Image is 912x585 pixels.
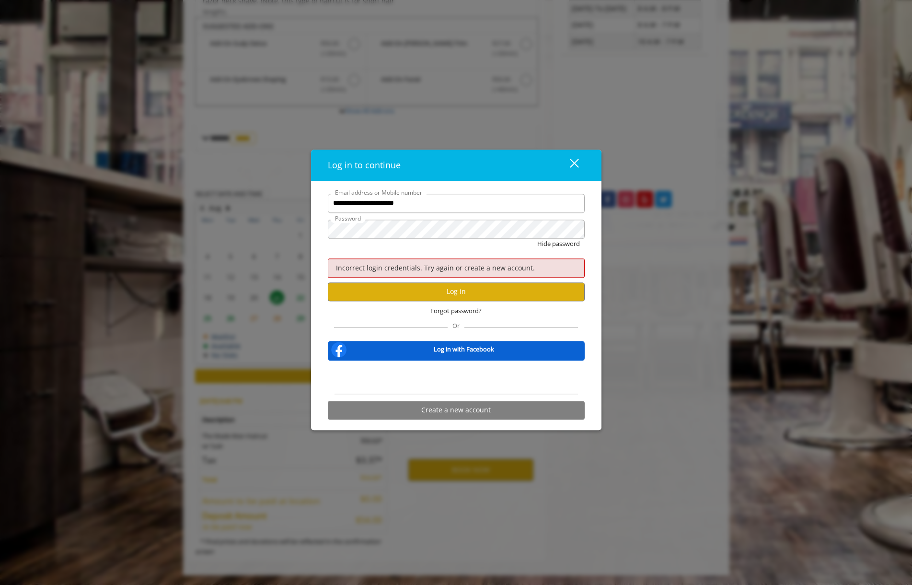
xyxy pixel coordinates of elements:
span: Log in to continue [328,159,401,171]
span: Or [448,321,464,330]
span: Forgot password? [430,306,482,316]
button: close dialog [552,155,585,175]
span: Incorrect login credentials. Try again or create a new account. [336,263,535,272]
label: Email address or Mobile number [330,188,427,197]
b: Log in with Facebook [434,345,494,355]
label: Password [330,214,366,223]
img: facebook-logo [329,340,348,359]
iframe: Sign in with Google Button [407,367,505,388]
button: Create a new account [328,401,585,420]
input: Password [328,220,585,239]
button: Hide password [537,239,580,249]
button: Log in [328,282,585,301]
div: close dialog [559,158,578,173]
input: Email address or Mobile number [328,194,585,213]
